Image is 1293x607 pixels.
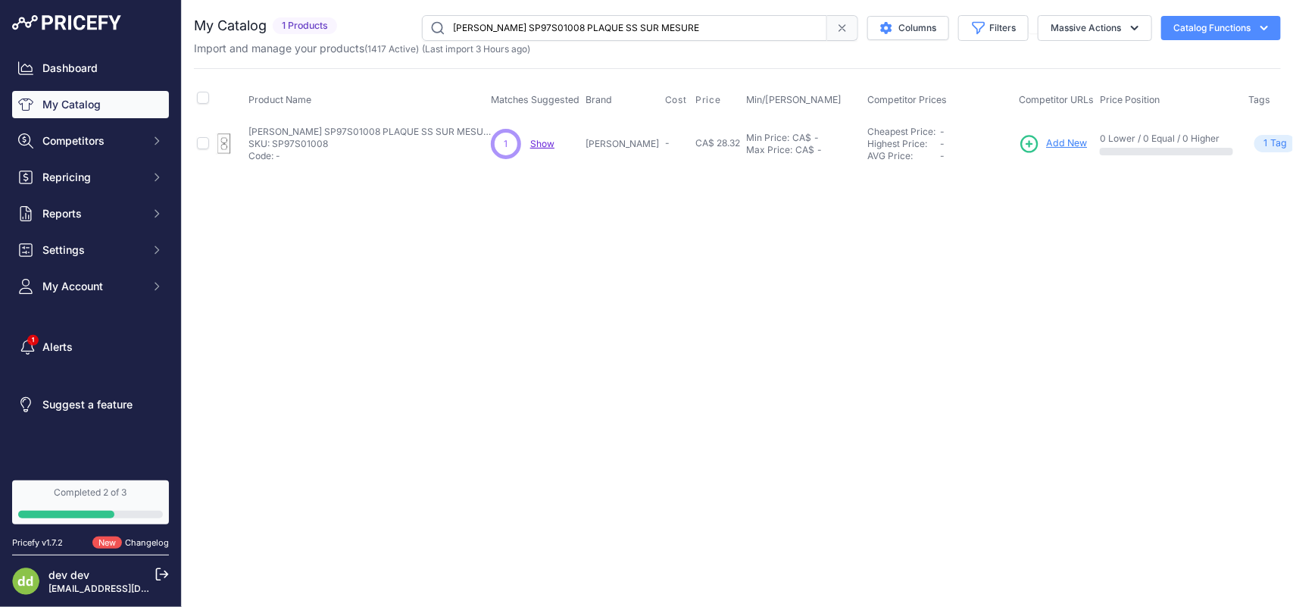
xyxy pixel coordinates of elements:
[12,333,169,361] a: Alerts
[530,138,554,149] a: Show
[867,138,940,150] div: Highest Price:
[1046,136,1087,151] span: Add New
[42,206,142,221] span: Reports
[746,132,789,144] div: Min Price:
[958,15,1029,41] button: Filters
[695,137,740,149] span: CA$ 28.32
[867,94,947,105] span: Competitor Prices
[867,126,935,137] a: Cheapest Price:
[1038,15,1152,41] button: Massive Actions
[42,279,142,294] span: My Account
[695,94,720,106] span: Price
[422,15,827,41] input: Search
[940,150,945,161] span: -
[12,55,169,82] a: Dashboard
[42,242,142,258] span: Settings
[1248,94,1270,105] span: Tags
[12,391,169,418] a: Suggest a feature
[194,15,267,36] h2: My Catalog
[248,138,491,150] p: SKU: SP97S01008
[665,94,689,106] button: Cost
[814,144,822,156] div: -
[665,137,670,149] span: -
[422,43,530,55] span: (Last import 3 Hours ago)
[746,94,842,105] span: Min/[PERSON_NAME]
[18,487,163,499] div: Completed 2 of 3
[364,43,419,55] span: ( )
[125,537,169,548] a: Changelog
[12,273,169,300] button: My Account
[92,537,122,549] span: New
[665,94,686,106] span: Cost
[248,150,491,162] p: Code: -
[795,144,814,156] div: CA$
[695,94,723,106] button: Price
[491,94,579,105] span: Matches Suggested
[1161,16,1281,40] button: Catalog Functions
[12,15,121,30] img: Pricefy Logo
[12,91,169,118] a: My Catalog
[12,236,169,264] button: Settings
[367,43,416,55] a: 1417 Active
[1263,136,1267,151] span: 1
[248,94,311,105] span: Product Name
[48,583,207,594] a: [EMAIL_ADDRESS][DOMAIN_NAME]
[746,144,792,156] div: Max Price:
[12,164,169,191] button: Repricing
[1019,94,1094,105] span: Competitor URLs
[1100,94,1160,105] span: Price Position
[940,138,945,149] span: -
[12,200,169,227] button: Reports
[1100,133,1233,145] p: 0 Lower / 0 Equal / 0 Higher
[12,480,169,524] a: Completed 2 of 3
[586,138,659,150] p: [PERSON_NAME]
[194,41,530,56] p: Import and manage your products
[867,16,949,40] button: Columns
[12,127,169,155] button: Competitors
[586,94,612,105] span: Brand
[940,126,945,137] span: -
[248,126,491,138] p: [PERSON_NAME] SP97S01008 PLAQUE SS SUR MESURE
[12,55,169,462] nav: Sidebar
[42,170,142,185] span: Repricing
[504,137,508,151] span: 1
[48,568,89,581] a: dev dev
[792,132,811,144] div: CA$
[42,133,142,149] span: Competitors
[867,150,940,162] div: AVG Price:
[1019,133,1087,155] a: Add New
[273,17,337,35] span: 1 Products
[811,132,819,144] div: -
[12,537,63,549] div: Pricefy v1.7.2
